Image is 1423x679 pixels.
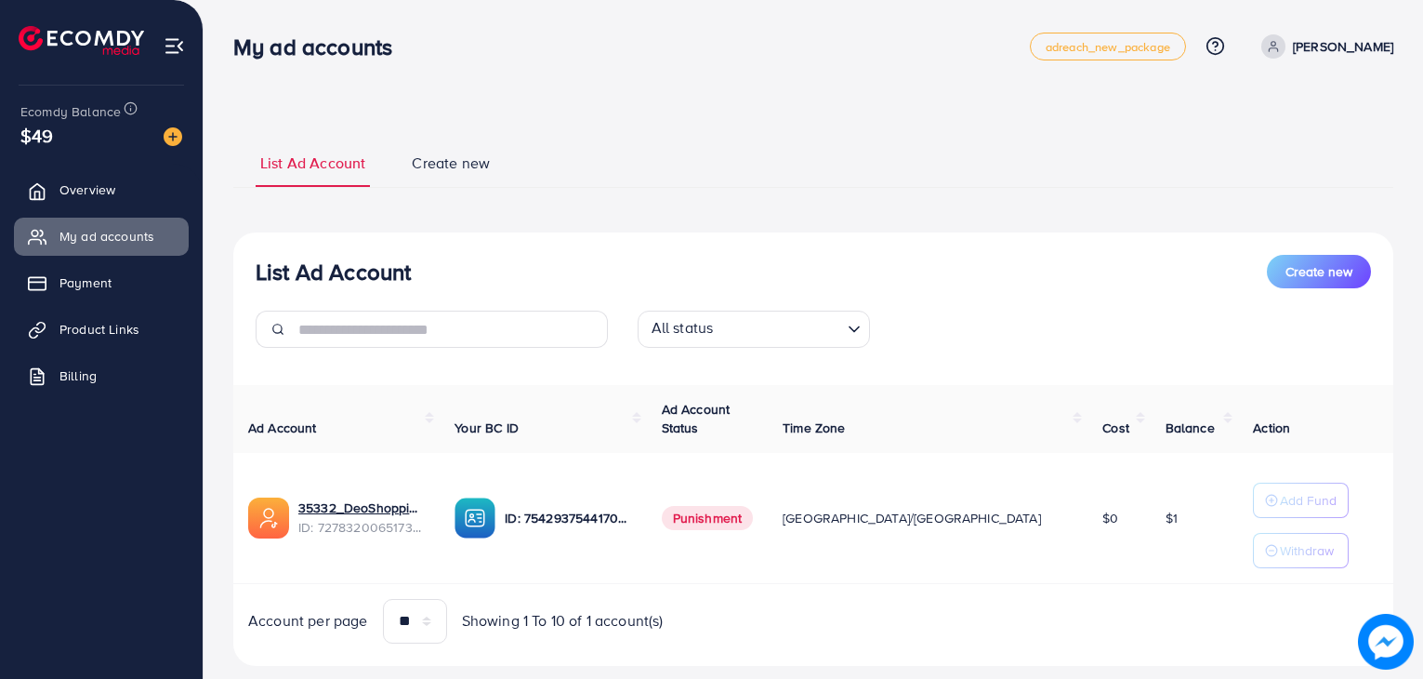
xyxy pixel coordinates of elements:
[1030,33,1186,60] a: adreach_new_package
[260,153,365,174] span: List Ad Account
[1280,539,1334,562] p: Withdraw
[59,227,154,246] span: My ad accounts
[1254,34,1393,59] a: [PERSON_NAME]
[14,311,189,348] a: Product Links
[662,506,754,530] span: Punishment
[1166,419,1215,437] span: Balance
[1293,35,1393,58] p: [PERSON_NAME]
[14,171,189,208] a: Overview
[298,499,425,537] div: <span class='underline'>35332_DeoShopping_1694615969111</span></br>7278320065173471233
[648,313,718,343] span: All status
[298,518,425,537] span: ID: 7278320065173471233
[1253,419,1290,437] span: Action
[19,26,144,55] img: logo
[59,180,115,199] span: Overview
[59,366,97,385] span: Billing
[1253,533,1349,568] button: Withdraw
[412,153,490,174] span: Create new
[14,264,189,301] a: Payment
[248,610,368,632] span: Account per page
[256,259,411,286] h3: List Ad Account
[1102,509,1118,527] span: $0
[462,610,664,632] span: Showing 1 To 10 of 1 account(s)
[1102,419,1129,437] span: Cost
[783,419,845,437] span: Time Zone
[164,127,182,146] img: image
[1046,41,1170,53] span: adreach_new_package
[505,507,631,529] p: ID: 7542937544170848257
[20,122,53,149] span: $49
[248,419,317,437] span: Ad Account
[14,218,189,255] a: My ad accounts
[718,314,839,343] input: Search for option
[59,273,112,292] span: Payment
[638,311,870,348] div: Search for option
[1358,614,1414,670] img: image
[455,419,519,437] span: Your BC ID
[455,498,495,539] img: ic-ba-acc.ded83a64.svg
[662,400,731,437] span: Ad Account Status
[1267,255,1371,288] button: Create new
[14,357,189,394] a: Billing
[1285,262,1352,281] span: Create new
[20,102,121,121] span: Ecomdy Balance
[783,509,1041,527] span: [GEOGRAPHIC_DATA]/[GEOGRAPHIC_DATA]
[164,35,185,57] img: menu
[59,320,139,339] span: Product Links
[1166,509,1178,527] span: $1
[298,499,425,517] a: 35332_DeoShopping_1694615969111
[1280,489,1337,512] p: Add Fund
[1253,483,1349,518] button: Add Fund
[233,33,407,60] h3: My ad accounts
[248,498,289,539] img: ic-ads-acc.e4c84228.svg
